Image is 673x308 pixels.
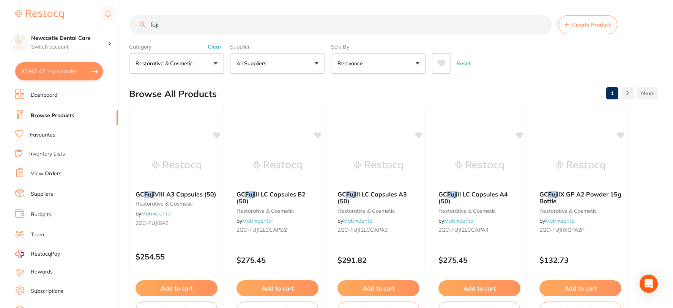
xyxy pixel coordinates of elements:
[337,217,374,224] span: by
[31,112,74,119] a: Browse Products
[236,190,306,205] span: II LC Capsules B2 (50)
[136,280,218,296] button: Add to cart
[31,268,53,276] a: Rewards
[15,6,64,23] a: Restocq Logo
[539,190,621,205] span: IX GP A2 Powder 15g Bottle
[136,201,218,207] small: restorative & cosmetic
[438,191,520,205] b: GC Fuji II LC Capsules A4 (50)
[253,147,302,185] img: GC Fuji II LC Capsules B2 (50)
[29,150,65,158] a: Inventory Lists
[136,190,144,198] span: GC
[337,190,346,198] span: GC
[606,86,618,101] a: 1
[438,190,508,205] span: II LC Capsules A4 (50)
[245,190,255,198] em: Fuji
[205,43,224,50] button: Clear
[31,288,63,295] a: Subscriptions
[438,226,489,233] span: 2GC-FUJI2LCCAPA4
[136,191,218,198] b: GC Fuji VIII A3 Capsules (50)
[539,208,621,214] small: restorative & cosmetic
[31,170,61,178] a: View Orders
[354,147,403,185] img: GC Fuji II LC Capsules A3 (50)
[558,15,617,34] button: Create Product
[438,217,474,224] span: by
[572,22,611,28] span: Create Product
[136,60,196,67] p: restorative & cosmetic
[12,35,27,50] img: Newcastle Dental Care
[236,190,245,198] span: GC
[15,62,103,80] button: $2,962.42 in your order
[129,53,224,74] button: restorative & cosmetic
[236,217,273,224] span: by
[548,190,558,198] em: Fuji
[141,210,172,217] a: Matrixdental
[15,10,64,19] img: Restocq Logo
[438,190,447,198] span: GC
[144,190,154,198] em: Fuji
[236,280,318,296] button: Add to cart
[539,190,548,198] span: GC
[31,250,60,258] span: RestocqPay
[31,211,51,218] a: Budgets
[545,217,575,224] a: Matrixdental
[230,43,325,50] label: Supplier
[331,43,426,50] label: Sort By
[129,43,224,50] label: Category
[346,190,356,198] em: Fuji
[539,191,621,205] b: GC Fuji IX GP A2 Powder 15g Bottle
[15,250,24,258] img: RestocqPay
[337,191,419,205] b: GC Fuji II LC Capsules A3 (50)
[236,208,318,214] small: restorative & cosmetic
[236,226,287,233] span: 2GC-FUJI2LCCAPB2
[438,208,520,214] small: restorative & cosmetic
[152,147,201,185] img: GC Fuji VIII A3 Capsules (50)
[31,231,44,239] a: Team
[444,217,474,224] a: Matrixdental
[438,256,520,264] p: $275.45
[15,250,60,258] a: RestocqPay
[31,35,108,42] h4: Newcastle Dental Care
[337,256,419,264] p: $291.82
[556,147,605,185] img: GC Fuji IX GP A2 Powder 15g Bottle
[337,208,419,214] small: restorative & cosmetic
[343,217,374,224] a: Matrixdental
[337,60,366,67] p: Relevance
[539,226,585,233] span: 2GC-FUJIIXGPA2P
[136,252,218,261] p: $254.55
[438,280,520,296] button: Add to cart
[539,217,575,224] span: by
[337,280,419,296] button: Add to cart
[454,53,473,74] button: Reset
[136,220,169,226] span: 2GC-FUJI8A3
[447,190,457,198] em: Fuji
[331,53,426,74] button: Relevance
[230,53,325,74] button: All Suppliers
[136,210,172,217] span: by
[337,226,388,233] span: 2GC-FUJI2LCCAPA3
[640,275,658,293] div: Open Intercom Messenger
[154,190,216,198] span: VIII A3 Capsules (50)
[129,15,552,34] input: Search Products
[539,280,621,296] button: Add to cart
[539,256,621,264] p: $132.73
[337,190,407,205] span: II LC Capsules A3 (50)
[455,147,504,185] img: GC Fuji II LC Capsules A4 (50)
[236,256,318,264] p: $275.45
[30,131,55,139] a: Favourites
[129,89,217,99] h2: Browse All Products
[236,191,318,205] b: GC Fuji II LC Capsules B2 (50)
[31,43,108,51] p: Switch account
[31,190,53,198] a: Suppliers
[236,60,270,67] p: All Suppliers
[242,217,273,224] a: Matrixdental
[31,91,57,99] a: Dashboard
[621,86,634,101] a: 2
